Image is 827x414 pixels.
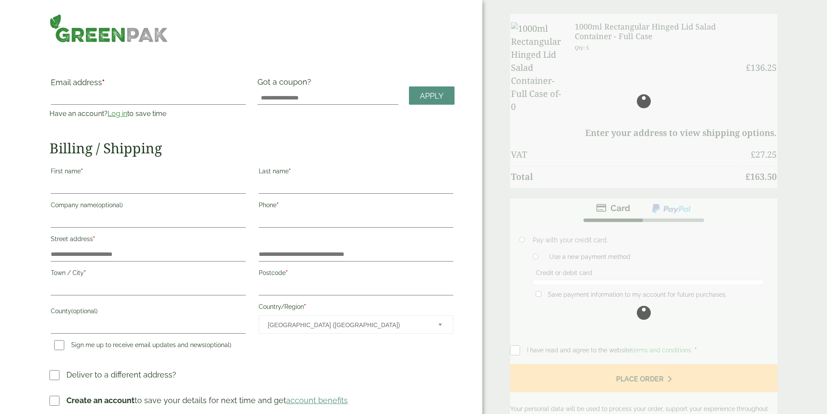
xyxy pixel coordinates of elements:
[51,267,245,282] label: Town / City
[286,396,348,405] a: account benefits
[420,91,444,101] span: Apply
[304,303,306,310] abbr: required
[66,394,348,406] p: to save your details for next time and get
[49,140,455,156] h2: Billing / Shipping
[49,109,247,119] p: Have an account? to save time
[286,269,288,276] abbr: required
[259,199,453,214] label: Phone
[51,79,245,91] label: Email address
[54,340,64,350] input: Sign me up to receive email updates and news(optional)
[66,396,135,405] strong: Create an account
[259,301,453,315] label: Country/Region
[51,165,245,180] label: First name
[51,233,245,248] label: Street address
[268,316,427,334] span: United Kingdom (UK)
[289,168,291,175] abbr: required
[66,369,176,381] p: Deliver to a different address?
[81,168,83,175] abbr: required
[277,202,279,209] abbr: required
[96,202,123,209] span: (optional)
[409,86,455,105] a: Apply
[102,78,105,87] abbr: required
[71,308,98,315] span: (optional)
[259,267,453,282] label: Postcode
[51,341,235,351] label: Sign me up to receive email updates and news
[84,269,86,276] abbr: required
[259,165,453,180] label: Last name
[51,199,245,214] label: Company name
[49,14,168,43] img: GreenPak Supplies
[259,315,453,334] span: Country/Region
[108,109,127,118] a: Log in
[93,235,95,242] abbr: required
[51,305,245,320] label: County
[257,77,315,91] label: Got a coupon?
[205,341,231,348] span: (optional)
